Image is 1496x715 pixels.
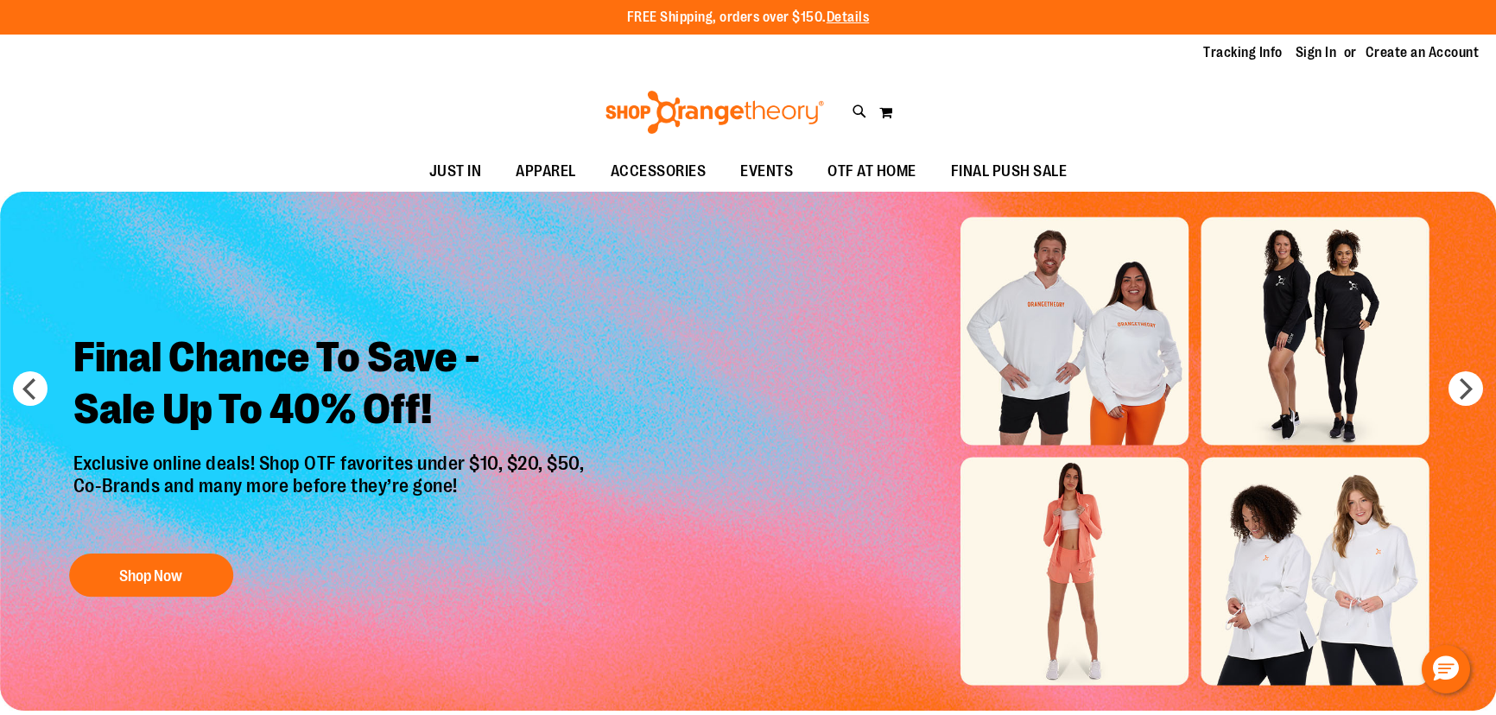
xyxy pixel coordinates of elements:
a: ACCESSORIES [593,152,724,192]
a: EVENTS [723,152,810,192]
span: JUST IN [429,152,482,191]
button: prev [13,371,48,406]
span: FINAL PUSH SALE [951,152,1068,191]
img: Shop Orangetheory [603,91,827,134]
a: Final Chance To Save -Sale Up To 40% Off! Exclusive online deals! Shop OTF favorites under $10, $... [60,319,602,606]
a: Tracking Info [1203,43,1283,62]
h2: Final Chance To Save - Sale Up To 40% Off! [60,319,602,452]
button: Hello, have a question? Let’s chat. [1422,645,1470,693]
span: APPAREL [516,152,576,191]
span: OTF AT HOME [827,152,916,191]
p: FREE Shipping, orders over $150. [627,8,870,28]
a: Create an Account [1366,43,1480,62]
span: ACCESSORIES [611,152,707,191]
button: Shop Now [69,554,233,597]
a: FINAL PUSH SALE [934,152,1085,192]
a: Details [827,9,870,25]
p: Exclusive online deals! Shop OTF favorites under $10, $20, $50, Co-Brands and many more before th... [60,452,602,537]
a: OTF AT HOME [810,152,934,192]
a: JUST IN [412,152,499,192]
span: EVENTS [740,152,793,191]
a: Sign In [1296,43,1337,62]
a: APPAREL [498,152,593,192]
button: next [1448,371,1483,406]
